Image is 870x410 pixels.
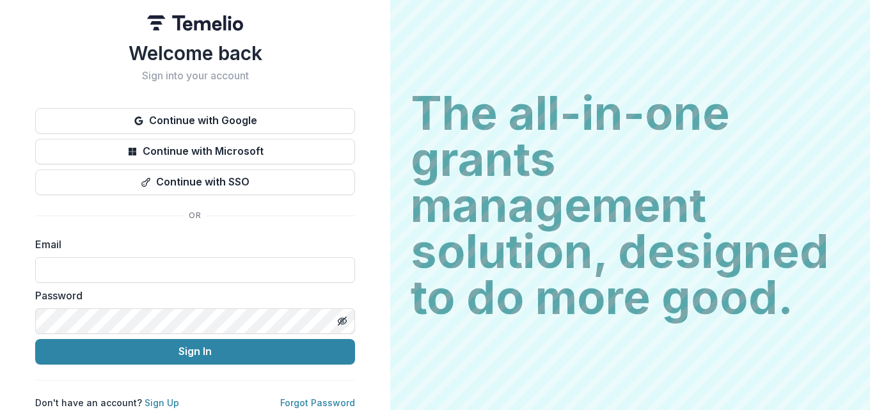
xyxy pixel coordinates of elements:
[35,237,347,252] label: Email
[35,288,347,303] label: Password
[35,339,355,365] button: Sign In
[147,15,243,31] img: Temelio
[145,397,179,408] a: Sign Up
[35,396,179,409] p: Don't have an account?
[332,311,352,331] button: Toggle password visibility
[35,170,355,195] button: Continue with SSO
[280,397,355,408] a: Forgot Password
[35,42,355,65] h1: Welcome back
[35,108,355,134] button: Continue with Google
[35,139,355,164] button: Continue with Microsoft
[35,70,355,82] h2: Sign into your account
